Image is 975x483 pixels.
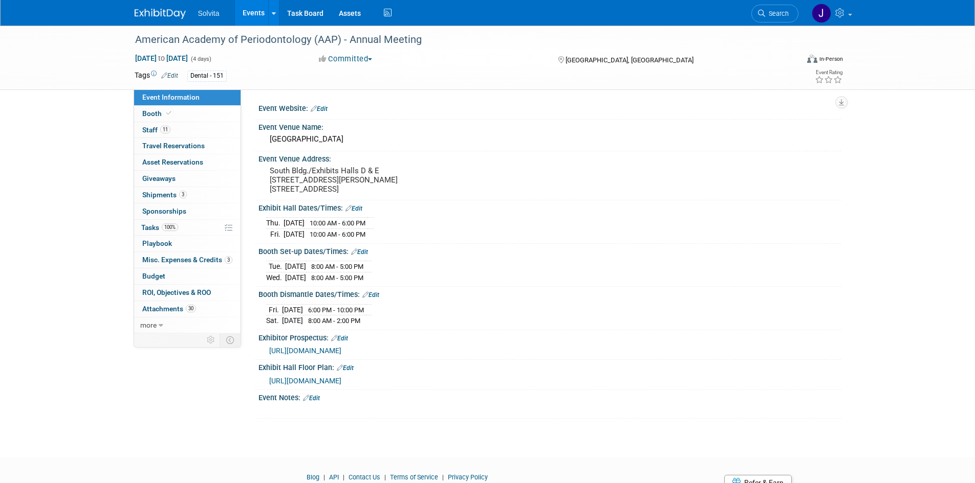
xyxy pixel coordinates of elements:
a: Search [751,5,798,22]
span: 8:00 AM - 5:00 PM [311,274,363,282]
a: Attachments30 [134,301,241,317]
span: Solvita [198,9,220,17]
span: 10:00 AM - 6:00 PM [310,231,365,238]
div: [GEOGRAPHIC_DATA] [266,131,833,147]
td: Fri. [266,229,284,240]
a: Sponsorships [134,203,241,219]
span: 30 [186,305,196,312]
a: Booth [134,106,241,122]
div: Event Website: [258,101,841,114]
a: Edit [303,395,320,402]
td: [DATE] [284,229,305,240]
div: Event Rating [815,70,842,75]
span: 8:00 AM - 2:00 PM [308,317,360,325]
a: Tasks100% [134,220,241,236]
a: Privacy Policy [448,473,488,481]
a: Misc. Expenses & Credits3 [134,252,241,268]
td: Toggle Event Tabs [220,333,241,347]
i: Booth reservation complete [166,110,171,116]
a: more [134,317,241,333]
a: Edit [362,291,379,298]
span: Event Information [142,93,200,101]
td: [DATE] [282,304,303,315]
a: Edit [337,364,354,372]
td: [DATE] [282,315,303,326]
a: Asset Reservations [134,154,241,170]
span: Shipments [142,191,187,199]
span: Playbook [142,239,172,247]
pre: South Bldg./Exhibits Halls D & E [STREET_ADDRESS][PERSON_NAME] [STREET_ADDRESS] [270,166,490,194]
a: Edit [311,105,328,112]
div: Dental - 151 [187,71,227,81]
img: ExhibitDay [135,9,186,19]
span: Booth [142,109,174,118]
a: Terms of Service [390,473,438,481]
span: ROI, Objectives & ROO [142,288,211,296]
td: Tags [135,70,178,82]
span: 8:00 AM - 5:00 PM [311,263,363,270]
div: Booth Set-up Dates/Times: [258,244,841,257]
span: (4 days) [190,56,211,62]
a: Staff11 [134,122,241,138]
a: Playbook [134,236,241,251]
span: Attachments [142,305,196,313]
td: Tue. [266,261,285,272]
a: Edit [331,335,348,342]
div: Exhibitor Prospectus: [258,330,841,343]
span: Giveaways [142,174,176,182]
span: Travel Reservations [142,142,205,150]
span: [DATE] [DATE] [135,54,188,63]
span: | [440,473,446,481]
div: Event Notes: [258,390,841,403]
div: Exhibit Hall Dates/Times: [258,200,841,214]
span: Asset Reservations [142,158,203,166]
td: Thu. [266,218,284,229]
span: 11 [160,126,170,133]
a: Event Information [134,89,241,105]
span: Budget [142,272,165,280]
span: | [382,473,388,481]
img: Format-Inperson.png [807,55,817,63]
a: Travel Reservations [134,138,241,154]
div: Event Venue Name: [258,120,841,132]
td: Wed. [266,272,285,283]
span: [GEOGRAPHIC_DATA], [GEOGRAPHIC_DATA] [566,56,694,64]
span: 100% [162,223,178,231]
td: Personalize Event Tab Strip [202,333,220,347]
span: | [321,473,328,481]
a: [URL][DOMAIN_NAME] [269,347,341,355]
span: | [340,473,347,481]
span: Misc. Expenses & Credits [142,256,232,264]
a: [URL][DOMAIN_NAME] [269,377,341,385]
td: [DATE] [284,218,305,229]
button: Committed [315,54,376,64]
span: 3 [179,191,187,198]
td: Fri. [266,304,282,315]
a: Edit [161,72,178,79]
td: [DATE] [285,261,306,272]
a: Edit [345,205,362,212]
div: In-Person [819,55,843,63]
div: Exhibit Hall Floor Plan: [258,360,841,373]
a: Budget [134,268,241,284]
img: Josh Richardson [812,4,831,23]
span: more [140,321,157,329]
a: Giveaways [134,171,241,187]
a: Shipments3 [134,187,241,203]
div: American Academy of Periodontology (AAP) - Annual Meeting [132,31,783,49]
a: Contact Us [349,473,380,481]
span: Staff [142,126,170,134]
span: to [157,54,166,62]
span: 3 [225,256,232,264]
div: Event Venue Address: [258,151,841,164]
a: ROI, Objectives & ROO [134,285,241,301]
span: 6:00 PM - 10:00 PM [308,306,364,314]
span: Search [765,10,789,17]
td: Sat. [266,315,282,326]
div: Event Format [738,53,843,68]
div: Booth Dismantle Dates/Times: [258,287,841,300]
span: Tasks [141,223,178,232]
span: 10:00 AM - 6:00 PM [310,219,365,227]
